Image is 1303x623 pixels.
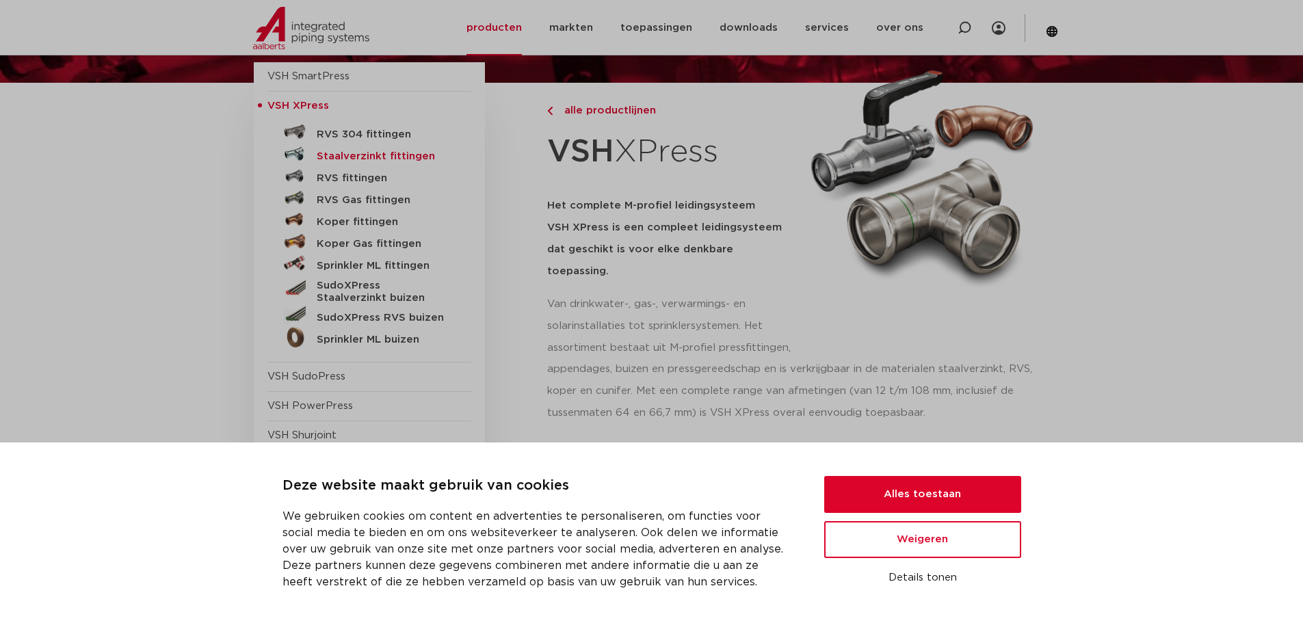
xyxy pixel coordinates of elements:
[267,274,471,304] a: SudoXPress Staalverzinkt buizen
[547,358,1050,424] p: appendages, buizen en pressgereedschap en is verkrijgbaar in de materialen staalverzinkt, RVS, ko...
[267,209,471,230] a: Koper fittingen
[267,326,471,348] a: Sprinkler ML buizen
[824,566,1021,589] button: Details tonen
[267,143,471,165] a: Staalverzinkt fittingen
[547,195,795,282] h5: Het complete M-profiel leidingsysteem VSH XPress is een compleet leidingsysteem dat geschikt is v...
[282,508,791,590] p: We gebruiken cookies om content en advertenties te personaliseren, om functies voor social media ...
[267,252,471,274] a: Sprinkler ML fittingen
[282,475,791,497] p: Deze website maakt gebruik van cookies
[317,238,452,250] h5: Koper Gas fittingen
[267,371,345,382] a: VSH SudoPress
[547,293,795,359] p: Van drinkwater-, gas-, verwarmings- en solarinstallaties tot sprinklersystemen. Het assortiment b...
[317,280,452,304] h5: SudoXPress Staalverzinkt buizen
[317,334,452,346] h5: Sprinkler ML buizen
[317,150,452,163] h5: Staalverzinkt fittingen
[267,101,329,111] span: VSH XPress
[267,71,350,81] a: VSH SmartPress
[317,312,452,324] h5: SudoXPress RVS buizen
[267,165,471,187] a: RVS fittingen
[547,103,795,119] a: alle productlijnen
[547,126,795,178] h1: XPress
[547,107,553,116] img: chevron-right.svg
[317,216,452,228] h5: Koper fittingen
[824,476,1021,513] button: Alles toestaan
[547,136,614,168] strong: VSH
[267,187,471,209] a: RVS Gas fittingen
[267,304,471,326] a: SudoXPress RVS buizen
[556,105,656,116] span: alle productlijnen
[267,401,353,411] a: VSH PowerPress
[824,521,1021,558] button: Weigeren
[267,121,471,143] a: RVS 304 fittingen
[317,194,452,207] h5: RVS Gas fittingen
[317,260,452,272] h5: Sprinkler ML fittingen
[317,172,452,185] h5: RVS fittingen
[267,230,471,252] a: Koper Gas fittingen
[317,129,452,141] h5: RVS 304 fittingen
[267,430,337,440] a: VSH Shurjoint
